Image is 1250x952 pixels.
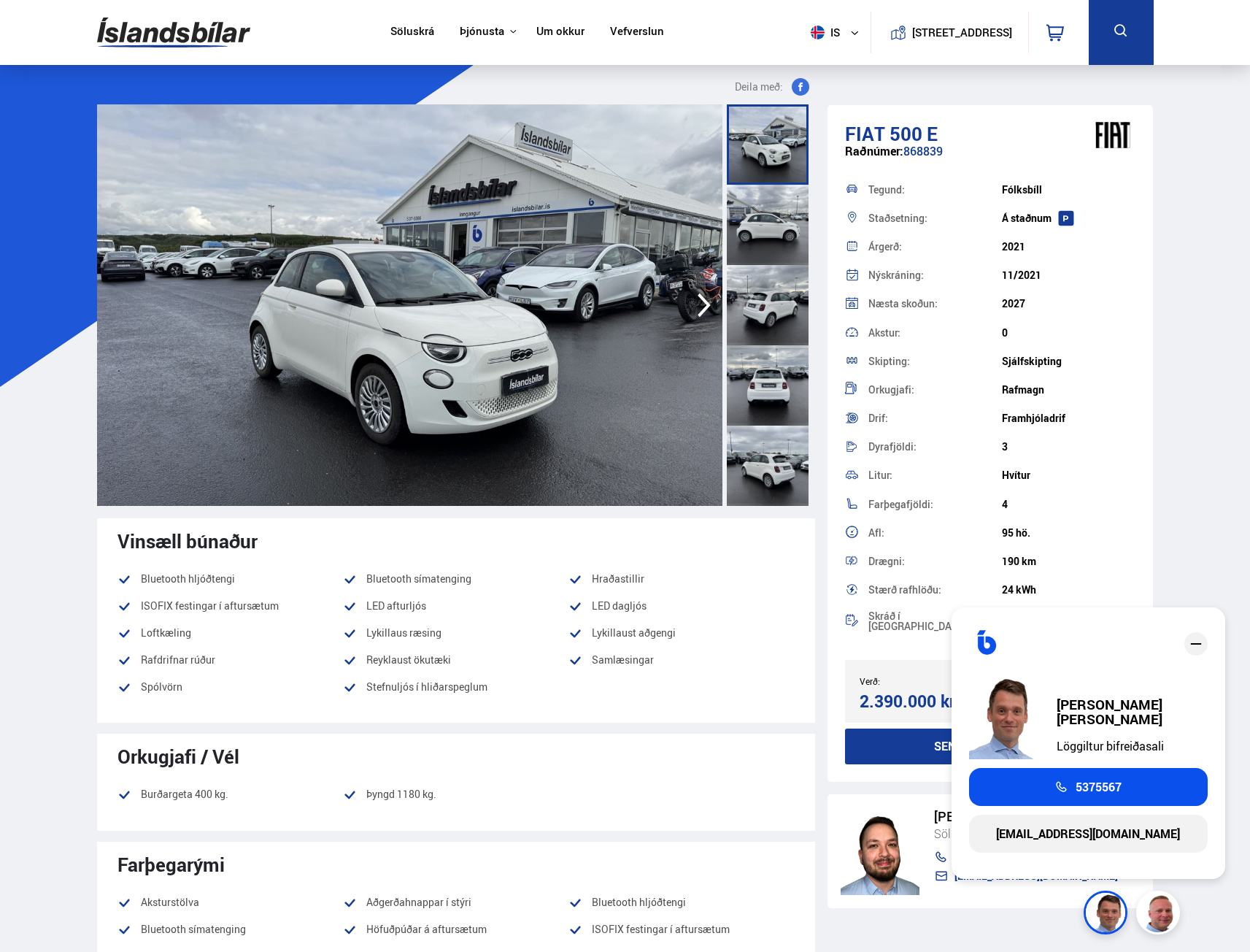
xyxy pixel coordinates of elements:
button: is [805,11,871,54]
div: Vinsæll búnaður [117,530,795,552]
div: Dyrafjöldi: [868,442,1002,452]
div: 4 [1002,499,1135,510]
div: 95 hö. [1002,527,1135,539]
div: Árgerð: [868,242,1002,252]
div: Rafmagn [1002,384,1135,396]
div: Skráð í [GEOGRAPHIC_DATA]: [868,611,1002,632]
li: Reyklaust ökutæki [343,651,568,669]
a: [STREET_ADDRESS] [879,12,1020,53]
li: Aðgerðahnappar í stýri [343,894,568,911]
div: 2027 [1002,298,1135,310]
li: Burðargeta 400 kg. [117,786,343,803]
img: svg+xml;base64,PHN2ZyB4bWxucz0iaHR0cDovL3d3dy53My5vcmcvMjAwMC9zdmciIHdpZHRoPSI1MTIiIGhlaWdodD0iNT... [811,26,825,39]
div: Stærð rafhlöðu: [868,585,1002,595]
div: 3 [1002,441,1135,453]
div: 24 kWh [1002,584,1135,596]
span: 5375567 [1076,780,1122,794]
div: Farþegafjöldi: [868,499,1002,510]
div: [PERSON_NAME] [PERSON_NAME] [1057,697,1208,726]
a: Um okkur [536,25,585,40]
div: Á staðnum [1002,212,1135,224]
button: [STREET_ADDRESS] [918,26,1007,39]
button: Senda fyrirspurn [845,729,1136,764]
span: Fiat [845,120,885,147]
div: close [1184,632,1208,656]
div: Staðsetning: [868,213,1002,223]
img: G0Ugv5HjCgRt.svg [97,9,250,56]
li: Samlæsingar [568,651,794,669]
div: Farþegarými [117,853,795,875]
span: Raðnúmer: [845,143,903,159]
li: Hraðastillir [568,570,794,588]
li: Aksturstölva [117,894,343,911]
img: nhp88E3Fdnt1Opn2.png [841,807,919,895]
div: Afl: [868,528,1002,538]
div: Löggiltur bifreiðasali [1057,740,1208,753]
li: ISOFIX festingar í aftursætum [117,597,343,615]
li: Loftkæling [117,624,343,642]
div: Nýskráning: [868,270,1002,280]
div: Sjálfskipting [1002,356,1135,367]
div: [PERSON_NAME] [934,809,1118,824]
li: Þyngd 1180 kg. [343,786,568,813]
li: Spólvörn [117,678,343,696]
span: is [805,26,841,39]
li: Bluetooth símatenging [343,570,568,588]
a: 5375564 [934,851,1118,863]
img: 3343815.jpeg [97,104,722,506]
li: Lykillaus ræsing [343,624,568,642]
div: 190 km [1002,556,1135,567]
a: [EMAIL_ADDRESS][DOMAIN_NAME] [969,815,1208,853]
div: Sölustjóri [934,824,1118,843]
a: Vefverslun [610,25,664,40]
img: FbJEzSuNWCJXmdc-.webp [969,675,1042,759]
a: Söluskrá [390,25,434,40]
div: Drif: [868,413,1002,423]
div: Litur: [868,470,1002,480]
div: Fólksbíll [1002,184,1135,196]
li: LED dagljós [568,597,794,615]
div: Drægni: [868,556,1002,567]
img: siFngHWaQ9KaOqBr.png [1138,893,1182,937]
div: Tegund: [868,185,1002,195]
img: brand logo [1084,112,1142,158]
button: Open LiveChat chat widget [12,6,55,50]
div: Næsta skoðun: [868,299,1002,309]
div: Orkugjafi / Vél [117,745,795,767]
div: 0 [1002,327,1135,339]
div: 2.390.000 kr. [860,691,986,711]
div: Skipting: [868,356,1002,366]
div: Framhjóladrif [1002,412,1135,424]
li: ISOFIX festingar í aftursætum [568,921,794,938]
li: Bluetooth hljóðtengi [568,894,794,911]
div: 11/2021 [1002,269,1135,281]
div: 2021 [1002,241,1135,253]
li: LED afturljós [343,597,568,615]
li: Rafdrifnar rúður [117,651,343,669]
div: Akstur: [868,328,1002,338]
span: Deila með: [735,78,783,96]
div: 868839 [845,145,1136,173]
li: Höfuðpúðar á aftursætum [343,921,568,938]
span: 500 E [890,120,938,147]
li: Stefnuljós í hliðarspeglum [343,678,568,705]
a: [EMAIL_ADDRESS][DOMAIN_NAME] [934,870,1118,882]
div: Verð: [860,676,990,686]
div: Orkugjafi: [868,385,1002,395]
button: Þjónusta [460,25,504,39]
li: Bluetooth símatenging [117,921,343,938]
div: Hvítur [1002,469,1135,481]
li: Lykillaust aðgengi [568,624,794,642]
li: Bluetooth hljóðtengi [117,570,343,588]
button: Deila með: [729,78,815,96]
a: 5375567 [969,768,1208,806]
img: FbJEzSuNWCJXmdc-.webp [1086,893,1130,937]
